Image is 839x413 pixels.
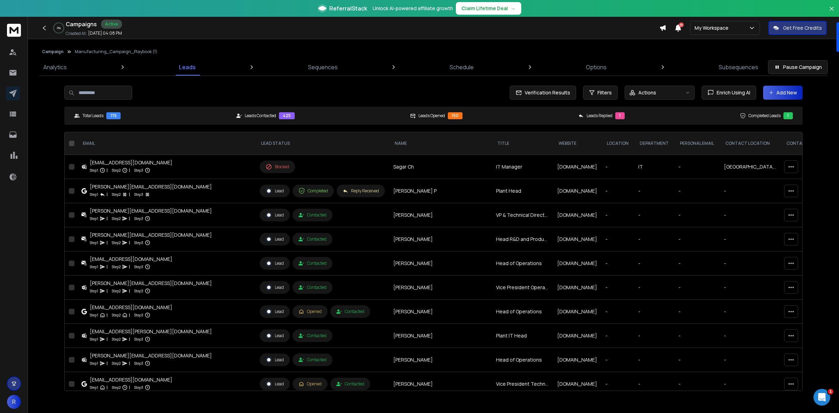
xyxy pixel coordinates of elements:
[90,167,98,174] p: Step 1
[720,179,781,203] td: -
[634,276,674,300] td: -
[299,381,322,387] div: Opened
[827,4,836,21] button: Close banner
[601,227,634,251] td: -
[134,239,143,246] p: Step 3
[674,155,720,179] td: -
[674,324,720,348] td: -
[597,89,612,96] span: Filters
[720,348,781,372] td: -
[492,155,553,179] td: IT Manager
[492,132,553,155] th: title
[492,251,553,276] td: Head of Operations
[389,324,492,348] td: [PERSON_NAME]
[492,227,553,251] td: Head R&D and Product Development
[389,372,492,396] td: [PERSON_NAME]
[601,203,634,227] td: -
[445,59,478,76] a: Schedule
[129,312,130,319] p: |
[601,372,634,396] td: -
[389,155,492,179] td: Sagar Ch
[329,4,367,13] span: ReferralStack
[553,179,601,203] td: [DOMAIN_NAME]
[813,389,830,406] iframe: Intercom live chat
[582,59,611,76] a: Options
[90,256,172,263] div: [EMAIL_ADDRESS][DOMAIN_NAME]
[336,309,364,314] div: Contacted
[75,49,157,55] p: Manufacturing_Campaign_Playbook (1)
[112,312,121,319] p: Step 2
[389,251,492,276] td: [PERSON_NAME]
[256,132,389,155] th: LEAD STATUS
[245,113,276,119] p: Leads Contacted
[373,5,453,12] p: Unlock AI-powered affiliate growth
[674,372,720,396] td: -
[175,59,200,76] a: Leads
[90,232,212,238] div: [PERSON_NAME][EMAIL_ADDRESS][DOMAIN_NAME]
[112,263,121,270] p: Step 2
[299,236,327,242] div: Contacted
[107,263,108,270] p: |
[7,395,21,409] button: R
[299,285,327,290] div: Contacted
[266,236,284,242] div: Lead
[615,112,625,119] div: 1
[308,63,338,71] p: Sequences
[336,381,364,387] div: Contacted
[107,239,108,246] p: |
[492,348,553,372] td: Head of Operations
[553,132,601,155] th: website
[266,333,284,339] div: Lead
[129,336,130,343] p: |
[134,384,143,391] p: Step 3
[586,63,607,71] p: Options
[90,384,98,391] p: Step 1
[553,227,601,251] td: [DOMAIN_NAME]
[343,188,379,194] div: Reply Received
[783,112,793,119] div: 1
[601,276,634,300] td: -
[601,324,634,348] td: -
[720,251,781,276] td: -
[57,26,61,30] p: 0 %
[601,132,634,155] th: location
[492,203,553,227] td: VP & Technical Director
[112,336,121,343] p: Step 2
[90,287,98,294] p: Step 1
[389,348,492,372] td: [PERSON_NAME]
[587,113,612,119] p: Leads Replied
[720,276,781,300] td: -
[553,300,601,324] td: [DOMAIN_NAME]
[266,188,284,194] div: Lead
[768,60,828,74] button: Pause Campaign
[90,159,172,166] div: [EMAIL_ADDRESS][DOMAIN_NAME]
[266,164,289,170] div: Blocked
[674,276,720,300] td: -
[88,30,122,36] p: [DATE] 04:08 PM
[510,86,576,100] button: Verification Results
[674,179,720,203] td: -
[90,376,172,383] div: [EMAIL_ADDRESS][DOMAIN_NAME]
[134,263,143,270] p: Step 3
[389,203,492,227] td: [PERSON_NAME]
[107,215,108,222] p: |
[768,21,827,35] button: Get Free Credits
[389,132,492,155] th: NAME
[134,191,143,198] p: Step 3
[781,132,837,155] th: Contact Full Name
[492,276,553,300] td: Vice President Operations
[266,308,284,315] div: Lead
[634,348,674,372] td: -
[601,300,634,324] td: -
[134,336,143,343] p: Step 3
[389,179,492,203] td: [PERSON_NAME] P
[715,59,762,76] a: Subsequences
[266,381,284,387] div: Lead
[389,227,492,251] td: [PERSON_NAME]
[674,132,720,155] th: Personal Email
[720,227,781,251] td: -
[720,324,781,348] td: -
[719,63,758,71] p: Subsequences
[107,384,108,391] p: |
